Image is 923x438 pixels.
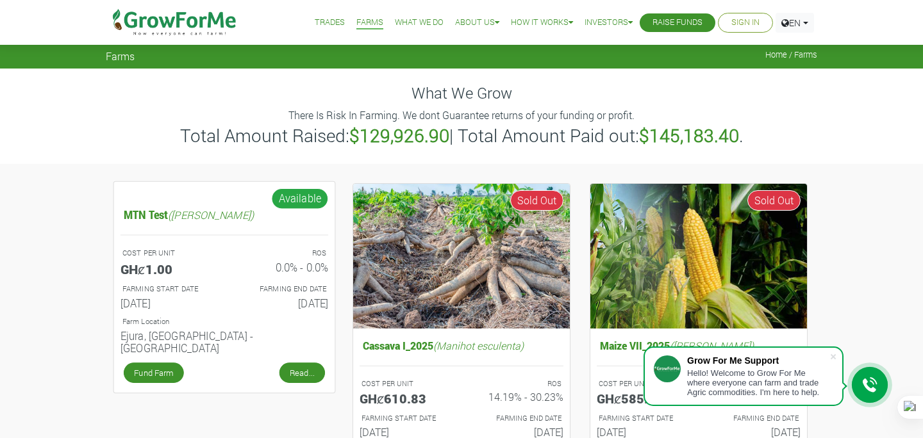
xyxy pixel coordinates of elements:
[122,283,213,294] p: FARMING START DATE
[360,391,452,406] h5: GHȼ610.83
[236,248,326,259] p: ROS
[511,16,573,29] a: How it Works
[433,339,524,352] i: (Manihot esculenta)
[510,190,563,211] span: Sold Out
[455,16,499,29] a: About Us
[356,16,383,29] a: Farms
[106,50,135,62] span: Farms
[360,336,563,355] h5: Cassava I_2025
[597,336,801,355] h5: Maize VII_2025
[765,50,817,60] span: Home / Farms
[362,413,450,424] p: FARMING START DATE
[653,16,703,29] a: Raise Funds
[122,248,213,259] p: COST PER UNIT
[124,362,184,383] a: Fund Farm
[360,426,452,438] h6: [DATE]
[234,261,328,273] h6: 0.0% - 0.0%
[585,16,633,29] a: Investors
[731,16,760,29] a: Sign In
[639,124,739,147] b: $145,183.40
[395,16,444,29] a: What We Do
[168,207,254,221] i: ([PERSON_NAME])
[599,378,687,389] p: COST PER UNIT
[106,84,817,102] h4: What We Grow
[121,205,328,224] h5: MTN Test
[315,16,345,29] a: Trades
[473,413,561,424] p: FARMING END DATE
[599,413,687,424] p: FARMING START DATE
[271,188,328,209] span: Available
[597,426,689,438] h6: [DATE]
[121,329,328,354] h6: Ejura, [GEOGRAPHIC_DATA] - [GEOGRAPHIC_DATA]
[279,362,325,383] a: Read...
[687,355,829,366] div: Grow For Me Support
[687,368,829,397] div: Hello! Welcome to Grow For Me where everyone can farm and trade Agric commodities. I'm here to help.
[471,391,563,403] h6: 14.19% - 30.23%
[122,316,326,327] p: Location of Farm
[597,391,689,406] h5: GHȼ585.75
[108,108,815,123] p: There Is Risk In Farming. We dont Guarantee returns of your funding or profit.
[362,378,450,389] p: COST PER UNIT
[708,426,801,438] h6: [DATE]
[776,13,814,33] a: EN
[108,125,815,147] h3: Total Amount Raised: | Total Amount Paid out: .
[236,283,326,294] p: FARMING END DATE
[353,184,570,329] img: growforme image
[471,426,563,438] h6: [DATE]
[234,296,328,309] h6: [DATE]
[121,261,215,276] h5: GHȼ1.00
[710,413,799,424] p: FARMING END DATE
[590,184,807,329] img: growforme image
[747,190,801,211] span: Sold Out
[473,378,561,389] p: ROS
[121,296,215,309] h6: [DATE]
[349,124,449,147] b: $129,926.90
[670,339,754,352] i: ([PERSON_NAME])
